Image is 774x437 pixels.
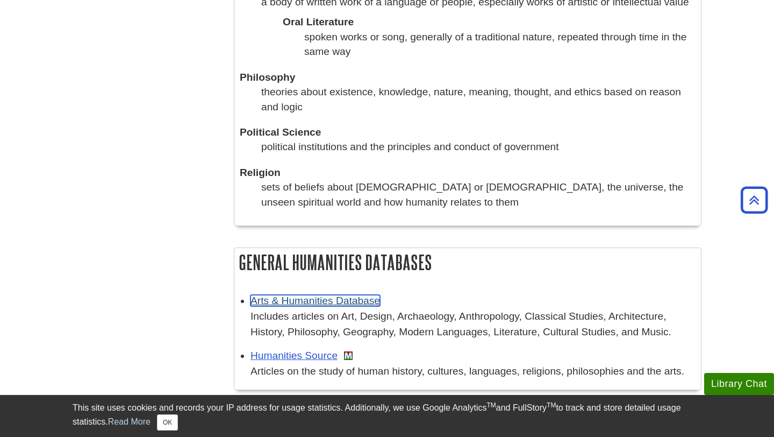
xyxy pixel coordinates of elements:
a: Link opens in new window [250,295,380,306]
button: Library Chat [704,373,774,395]
a: Back to Top [737,193,771,207]
img: MeL (Michigan electronic Library) [344,351,353,360]
dd: spoken works or song, generally of a traditional nature, repeated through time in the same way [304,30,696,59]
sup: TM [547,401,556,409]
p: Articles on the study of human history, cultures, languages, religions, philosophies and the arts. [250,364,696,379]
button: Close [157,414,178,431]
dt: Oral Literature [283,15,696,29]
dt: Philosophy [240,70,696,84]
a: Link opens in new window [250,350,338,361]
div: Includes articles on Art, Design, Archaeology, Anthropology, Classical Studies, Architecture, His... [250,309,696,340]
dd: theories about existence, knowledge, nature, meaning, thought, and ethics based on reason and logic [261,84,696,114]
dd: sets of beliefs about [DEMOGRAPHIC_DATA] or [DEMOGRAPHIC_DATA], the universe, the unseen spiritua... [261,180,696,209]
dt: Political Science [240,125,696,139]
dd: political institutions and the principles and conduct of government [261,139,696,154]
h2: General Humanities Databases [234,248,701,277]
dt: Religion [240,165,696,180]
sup: TM [486,401,496,409]
a: Read More [108,417,150,426]
div: This site uses cookies and records your IP address for usage statistics. Additionally, we use Goo... [73,401,701,431]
